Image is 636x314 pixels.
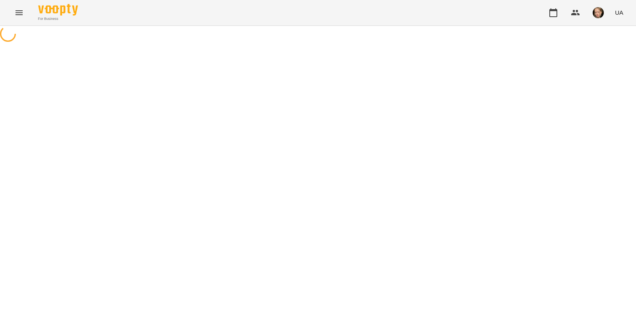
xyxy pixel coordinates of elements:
img: Voopty Logo [38,4,78,16]
span: For Business [38,16,78,21]
button: Menu [10,3,29,22]
button: UA [612,5,626,20]
img: c55b66f6648212629ff8b699dda76310.jpeg [593,7,604,18]
span: UA [615,8,623,17]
